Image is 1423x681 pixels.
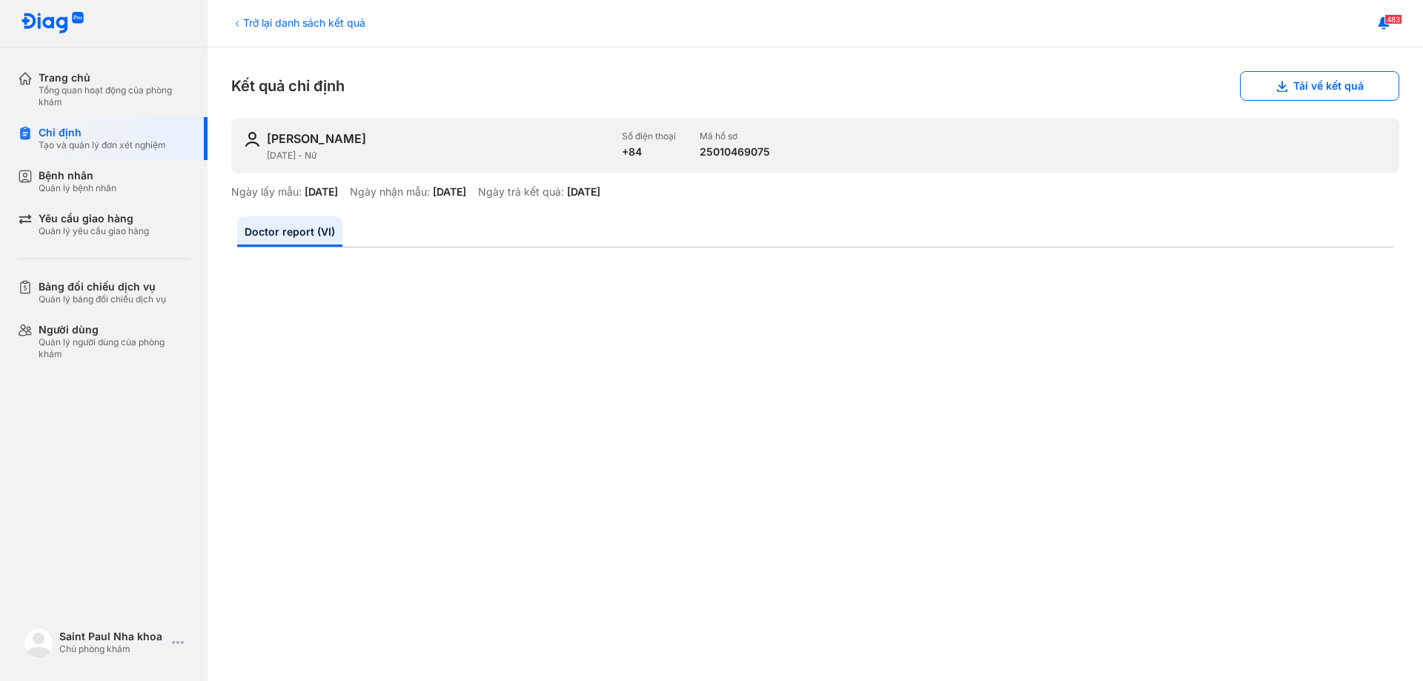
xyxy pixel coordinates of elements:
[433,185,466,199] div: [DATE]
[39,225,149,237] div: Quản lý yêu cầu giao hàng
[39,336,190,360] div: Quản lý người dùng của phòng khám
[267,130,366,147] div: [PERSON_NAME]
[478,185,564,199] div: Ngày trả kết quả:
[1384,14,1402,24] span: 483
[59,630,166,643] div: Saint Paul Nha khoa
[622,130,676,142] div: Số điện thoại
[39,169,116,182] div: Bệnh nhân
[39,293,166,305] div: Quản lý bảng đối chiếu dịch vụ
[39,212,149,225] div: Yêu cầu giao hàng
[237,216,342,247] a: Doctor report (VI)
[700,145,770,159] div: 25010469075
[231,185,302,199] div: Ngày lấy mẫu:
[39,139,166,151] div: Tạo và quản lý đơn xét nghiệm
[700,130,770,142] div: Mã hồ sơ
[622,145,676,159] div: +84
[39,126,166,139] div: Chỉ định
[39,84,190,108] div: Tổng quan hoạt động của phòng khám
[39,323,190,336] div: Người dùng
[567,185,600,199] div: [DATE]
[305,185,338,199] div: [DATE]
[59,643,166,655] div: Chủ phòng khám
[350,185,430,199] div: Ngày nhận mẫu:
[1240,71,1399,101] button: Tải về kết quả
[231,71,1399,101] div: Kết quả chỉ định
[39,71,190,84] div: Trang chủ
[24,628,53,657] img: logo
[39,182,116,194] div: Quản lý bệnh nhân
[39,280,166,293] div: Bảng đối chiếu dịch vụ
[243,130,261,148] img: user-icon
[231,15,365,30] div: Trở lại danh sách kết quả
[21,12,84,35] img: logo
[267,150,610,162] div: [DATE] - Nữ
